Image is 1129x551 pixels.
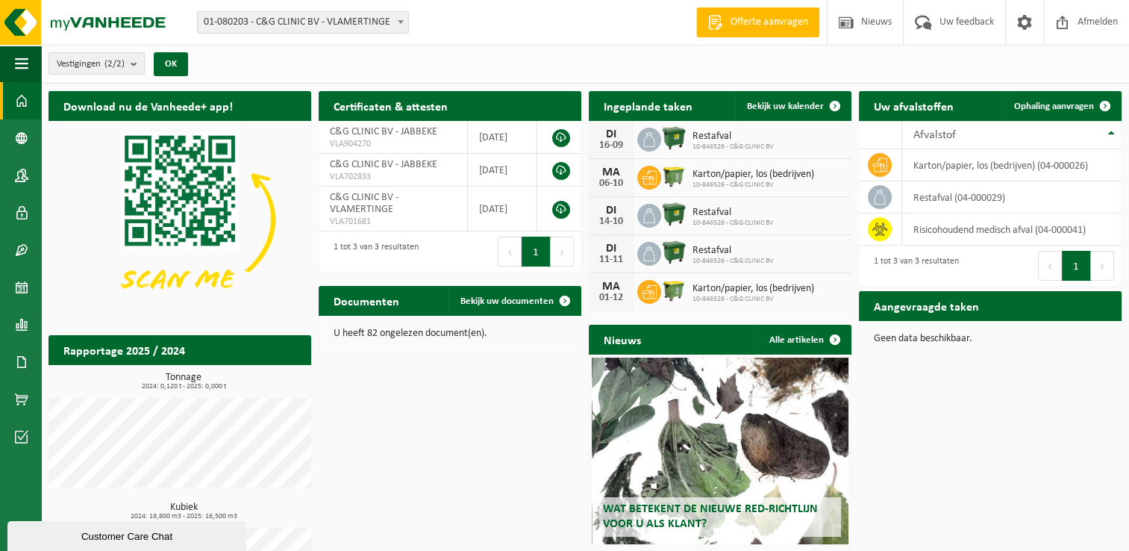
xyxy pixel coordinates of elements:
[692,283,814,295] span: Karton/papier, los (bedrijven)
[56,502,311,520] h3: Kubiek
[661,164,687,189] img: WB-1100-HPE-GN-50
[460,296,554,306] span: Bekijk uw documenten
[902,181,1122,214] td: restafval (04-000029)
[104,59,125,69] count: (2/2)
[596,217,626,227] div: 14-10
[49,335,200,364] h2: Rapportage 2025 / 2024
[334,329,566,339] p: U heeft 82 ongelezen document(en).
[49,121,311,318] img: Download de VHEPlus App
[692,245,774,257] span: Restafval
[330,171,456,183] span: VLA702833
[596,166,626,178] div: MA
[859,91,969,120] h2: Uw afvalstoffen
[692,169,814,181] span: Karton/papier, los (bedrijven)
[757,325,850,355] a: Alle artikelen
[319,286,414,315] h2: Documenten
[1062,251,1091,281] button: 1
[692,219,774,228] span: 10-846526 - C&G CLINIC BV
[874,334,1107,344] p: Geen data beschikbaar.
[661,202,687,227] img: WB-1100-HPE-GN-01
[330,138,456,150] span: VLA904270
[727,15,812,30] span: Offerte aanvragen
[589,325,656,354] h2: Nieuws
[596,128,626,140] div: DI
[197,11,409,34] span: 01-080203 - C&G CLINIC BV - VLAMERTINGE
[596,255,626,265] div: 11-11
[7,518,249,551] iframe: chat widget
[596,281,626,293] div: MA
[330,126,437,137] span: C&G CLINIC BV - JABBEKE
[859,291,994,320] h2: Aangevraagde taken
[154,52,188,76] button: OK
[198,12,408,33] span: 01-080203 - C&G CLINIC BV - VLAMERTINGE
[902,149,1122,181] td: karton/papier, los (bedrijven) (04-000026)
[330,192,398,215] span: C&G CLINIC BV - VLAMERTINGE
[49,91,248,120] h2: Download nu de Vanheede+ app!
[551,237,574,267] button: Next
[747,102,824,111] span: Bekijk uw kalender
[866,249,959,282] div: 1 tot 3 van 3 resultaten
[735,91,850,121] a: Bekijk uw kalender
[692,207,774,219] span: Restafval
[330,159,437,170] span: C&G CLINIC BV - JABBEKE
[692,257,774,266] span: 10-846526 - C&G CLINIC BV
[326,235,419,268] div: 1 tot 3 van 3 resultaten
[661,278,687,303] img: WB-1100-HPE-GN-50
[596,243,626,255] div: DI
[692,181,814,190] span: 10-846526 - C&G CLINIC BV
[661,240,687,265] img: WB-1100-HPE-GN-01
[57,53,125,75] span: Vestigingen
[596,205,626,217] div: DI
[589,91,707,120] h2: Ingeplande taken
[200,364,310,394] a: Bekijk rapportage
[1002,91,1120,121] a: Ophaling aanvragen
[498,237,522,267] button: Previous
[1038,251,1062,281] button: Previous
[596,293,626,303] div: 01-12
[1014,102,1094,111] span: Ophaling aanvragen
[696,7,819,37] a: Offerte aanvragen
[1091,251,1114,281] button: Next
[49,52,145,75] button: Vestigingen(2/2)
[592,358,849,544] a: Wat betekent de nieuwe RED-richtlijn voor u als klant?
[56,513,311,520] span: 2024: 19,800 m3 - 2025: 16,500 m3
[902,214,1122,246] td: risicohoudend medisch afval (04-000041)
[692,143,774,152] span: 10-846526 - C&G CLINIC BV
[56,383,311,390] span: 2024: 0,120 t - 2025: 0,000 t
[913,129,956,141] span: Afvalstof
[468,187,537,231] td: [DATE]
[468,121,537,154] td: [DATE]
[330,216,456,228] span: VLA701681
[596,140,626,151] div: 16-09
[56,373,311,390] h3: Tonnage
[603,503,818,529] span: Wat betekent de nieuwe RED-richtlijn voor u als klant?
[319,91,463,120] h2: Certificaten & attesten
[596,178,626,189] div: 06-10
[692,131,774,143] span: Restafval
[692,295,814,304] span: 10-846526 - C&G CLINIC BV
[661,125,687,151] img: WB-1100-HPE-GN-01
[468,154,537,187] td: [DATE]
[448,286,580,316] a: Bekijk uw documenten
[522,237,551,267] button: 1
